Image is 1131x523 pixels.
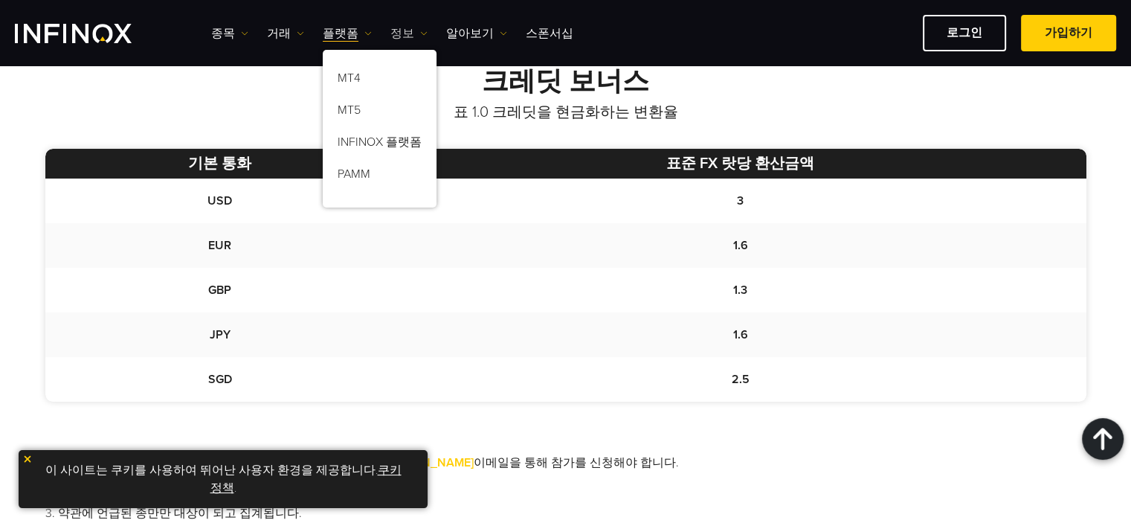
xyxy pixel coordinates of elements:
[15,24,167,43] a: INFINOX Logo
[446,25,507,42] a: 알아보기
[323,65,436,97] a: MT4
[395,223,1086,268] td: 1.6
[323,129,436,161] a: INFINOX 플랫폼
[45,149,396,179] th: 기본 통화
[323,161,436,193] a: PAMM
[395,357,1086,402] td: 2.5
[395,268,1086,312] td: 1.3
[45,454,1086,472] li: 1. 대회에 참가하려면 위의 양식을 작성하거나 이메일을 통해 참가를 신청해야 합니다.
[323,97,436,129] a: MT5
[526,25,573,42] a: 스폰서십
[45,312,396,357] td: JPY
[45,504,1086,522] li: 3. 약관에 언급된 종만만 대상이 되고 집계됩니다.
[395,179,1086,223] td: 3
[923,15,1006,51] a: 로그인
[1021,15,1116,51] a: 가입하기
[45,479,1086,497] li: 2. 당 프로모션은 2025년 9월 30일까지 진행됩니다.
[267,25,304,42] a: 거래
[26,458,420,501] p: 이 사이트는 쿠키를 사용하여 뛰어난 사용자 환경을 제공합니다. .
[45,357,396,402] td: SGD
[45,268,396,312] td: GBP
[390,25,428,42] a: 정보
[45,102,1086,123] p: 표 1.0 크레딧을 현금화하는 변환율
[45,223,396,268] td: EUR
[323,25,372,42] a: 플랫폼
[22,454,33,464] img: yellow close icon
[211,25,248,42] a: 종목
[45,179,396,223] td: USD
[482,65,649,97] strong: 크레딧 보너스
[395,149,1086,179] th: 표준 FX 랏당 환산금액
[395,312,1086,357] td: 1.6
